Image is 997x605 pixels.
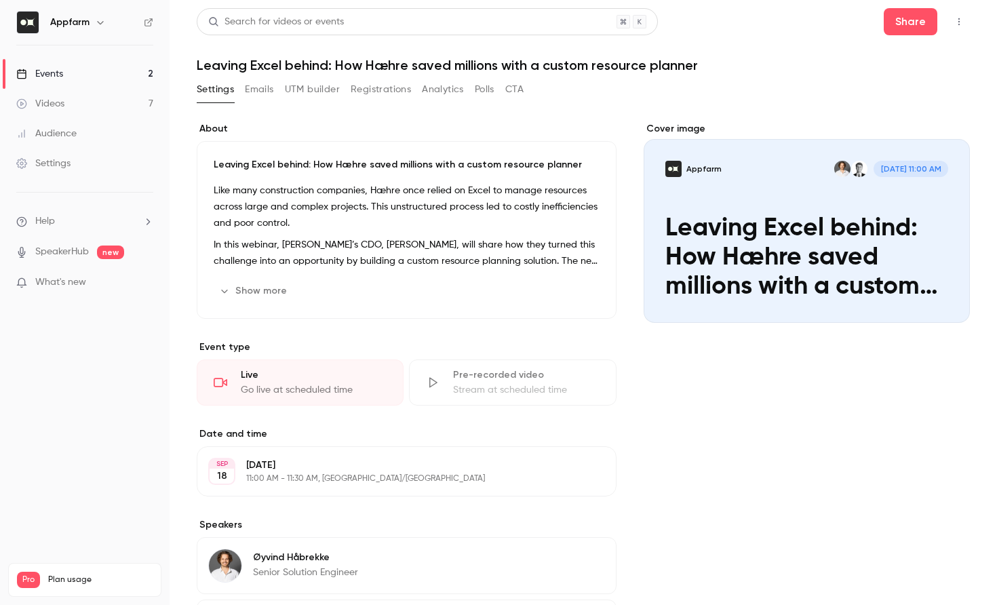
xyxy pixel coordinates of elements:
[210,459,234,469] div: SEP
[97,246,124,259] span: new
[246,458,545,472] p: [DATE]
[197,122,617,136] label: About
[217,469,227,483] p: 18
[422,79,464,100] button: Analytics
[214,158,600,172] p: Leaving Excel behind: How Hæhre saved millions with a custom resource planner
[16,157,71,170] div: Settings
[17,572,40,588] span: Pro
[246,473,545,484] p: 11:00 AM - 11:30 AM, [GEOGRAPHIC_DATA]/[GEOGRAPHIC_DATA]
[209,549,241,582] img: Øyvind Håbrekke
[17,12,39,33] img: Appfarm
[453,383,599,397] div: Stream at scheduled time
[16,67,63,81] div: Events
[208,15,344,29] div: Search for videos or events
[197,57,970,73] h1: Leaving Excel behind: How Hæhre saved millions with a custom resource planner
[197,537,617,594] div: Øyvind HåbrekkeØyvind HåbrekkeSenior Solution Engineer
[16,127,77,140] div: Audience
[241,383,387,397] div: Go live at scheduled time
[285,79,340,100] button: UTM builder
[214,182,600,231] p: Like many construction companies, Hæhre once relied on Excel to manage resources across large and...
[241,368,387,382] div: Live
[475,79,494,100] button: Polls
[35,275,86,290] span: What's new
[505,79,524,100] button: CTA
[50,16,90,29] h6: Appfarm
[197,427,617,441] label: Date and time
[351,79,411,100] button: Registrations
[197,518,617,532] label: Speakers
[644,122,970,136] label: Cover image
[35,245,89,259] a: SpeakerHub
[35,214,55,229] span: Help
[409,359,616,406] div: Pre-recorded videoStream at scheduled time
[644,122,970,323] section: Cover image
[197,79,234,100] button: Settings
[197,340,617,354] p: Event type
[453,368,599,382] div: Pre-recorded video
[197,359,404,406] div: LiveGo live at scheduled time
[884,8,937,35] button: Share
[253,566,358,579] p: Senior Solution Engineer
[16,97,64,111] div: Videos
[16,214,153,229] li: help-dropdown-opener
[245,79,273,100] button: Emails
[214,237,600,269] p: In this webinar, [PERSON_NAME]’s CDO, [PERSON_NAME], will share how they turned this challenge in...
[253,551,358,564] p: Øyvind Håbrekke
[48,574,153,585] span: Plan usage
[214,280,295,302] button: Show more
